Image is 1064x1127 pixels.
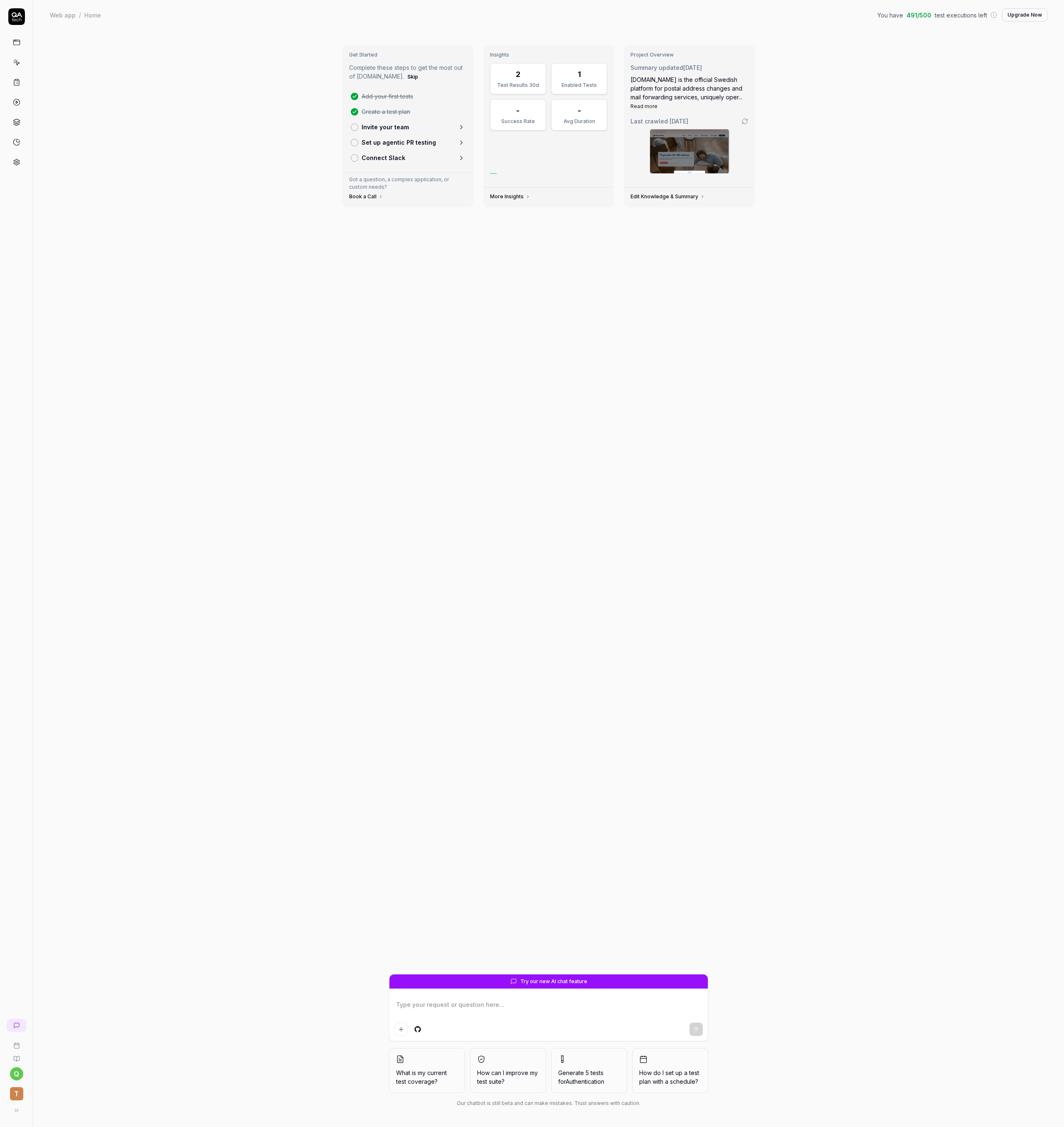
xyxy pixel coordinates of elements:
button: What is my current test coverage? [389,1048,465,1093]
span: test executions left [935,11,987,20]
div: - [516,105,520,116]
div: Test Results 30d [495,81,541,89]
span: [DOMAIN_NAME] is the official Swedish platform for postal address changes and mail forwarding ser... [631,76,742,101]
button: How can I improve my test suite? [470,1048,546,1093]
img: Screenshot [650,129,729,173]
a: More Insights [490,193,530,200]
div: Avg Duration [557,118,602,125]
span: How do I set up a test plan with a schedule? [639,1068,701,1086]
p: Got a question, a complex application, or custom needs? [349,176,467,191]
a: Book a call with us [3,1036,30,1049]
span: Summary updated [631,64,683,71]
button: Generate 5 tests forAuthentication [551,1048,627,1093]
button: Skip [406,72,420,82]
h3: Project Overview [631,52,748,58]
time: [DATE] [670,118,688,125]
button: Upgrade Now [1002,8,1047,22]
span: What is my current test coverage? [396,1068,458,1086]
a: Documentation [3,1049,30,1062]
h3: Get Started [349,52,467,58]
time: [DATE] [683,64,702,71]
span: Generate 5 tests for Authentication [558,1069,604,1085]
button: Read more [631,103,658,110]
a: New conversation [7,1019,27,1032]
span: You have [877,11,903,20]
div: 2 [516,69,520,80]
span: How can I improve my test suite? [477,1068,539,1086]
span: T [10,1087,23,1100]
div: Web app [50,11,76,19]
div: Success Rate [495,118,541,125]
p: Connect Slack [362,153,405,162]
p: Invite your team [362,123,409,131]
div: / [79,11,81,19]
div: 1 [578,69,581,80]
a: Connect Slack [347,150,468,165]
button: T [3,1080,30,1102]
a: Go to crawling settings [741,118,748,125]
button: How do I set up a test plan with a schedule? [632,1048,708,1093]
h3: Insights [490,52,608,58]
span: Last crawled [631,117,688,126]
a: Book a Call [349,193,383,200]
span: Try our new AI chat feature [520,978,587,985]
div: Our chatbot is still beta and can make mistakes. Trust answers with caution. [389,1100,708,1107]
span: 491 / 500 [906,11,931,20]
button: q [10,1067,23,1080]
p: Complete these steps to get the most out of [DOMAIN_NAME]. [349,63,467,82]
div: - [578,105,581,116]
div: Enabled Tests [557,81,602,89]
p: Set up agentic PR testing [362,138,436,147]
a: Set up agentic PR testing [347,135,468,150]
button: Add attachment [394,1023,408,1036]
a: Invite your team [347,119,468,135]
div: Home [84,11,101,19]
a: Edit Knowledge & Summary [631,193,705,200]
